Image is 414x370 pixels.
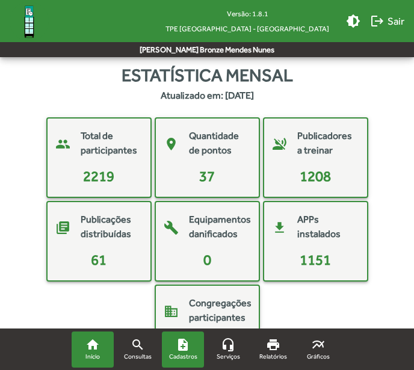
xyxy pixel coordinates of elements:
a: Gráficos [297,331,339,368]
a: Consultas [117,331,159,368]
mat-card-title: Equipamentos danificados [189,212,251,241]
span: TPE [GEOGRAPHIC_DATA] - [GEOGRAPHIC_DATA] [156,21,339,36]
span: Relatórios [259,352,287,362]
span: Consultas [124,352,152,362]
mat-icon: search [131,338,145,352]
mat-card-title: Quantidade de pontos [189,129,247,158]
span: Serviços [217,352,240,362]
strong: Atualizado em: [DATE] [161,88,254,103]
mat-icon: home [85,338,100,352]
span: Cadastros [169,352,197,362]
mat-icon: voice_over_off [269,134,290,155]
mat-card-title: APPs instalados [297,212,355,241]
span: 1208 [300,168,331,184]
span: 2219 [83,168,114,184]
mat-card-title: Publicadores a treinar [297,129,355,158]
div: Versão: 1.8.1 [156,6,339,21]
mat-icon: print [266,338,280,352]
mat-card-title: Congregações participantes [189,296,252,325]
mat-icon: domain [161,301,182,322]
a: Relatórios [252,331,294,368]
span: 37 [199,168,215,184]
span: Sair [370,10,404,32]
span: Início [85,352,100,362]
mat-icon: get_app [269,217,290,238]
a: Início [72,331,114,368]
span: 61 [91,251,107,268]
span: Gráficos [307,352,330,362]
a: Cadastros [162,331,204,368]
mat-card-title: Publicações distribuídas [81,212,138,241]
span: 0 [203,251,211,268]
mat-icon: brightness_medium [346,14,360,28]
mat-icon: place [161,134,182,155]
a: Serviços [207,331,249,368]
mat-icon: people [52,134,73,155]
mat-icon: library_books [52,217,73,238]
mat-icon: headset_mic [221,338,235,352]
mat-icon: logout [370,14,385,28]
button: Sair [365,10,409,32]
img: Logo [10,2,49,41]
span: 1151 [300,251,331,268]
mat-card-title: Total de participantes [81,129,138,158]
mat-icon: note_add [176,338,190,352]
span: Estatística mensal [122,62,293,88]
mat-icon: multiline_chart [311,338,326,352]
mat-icon: build [161,217,182,238]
